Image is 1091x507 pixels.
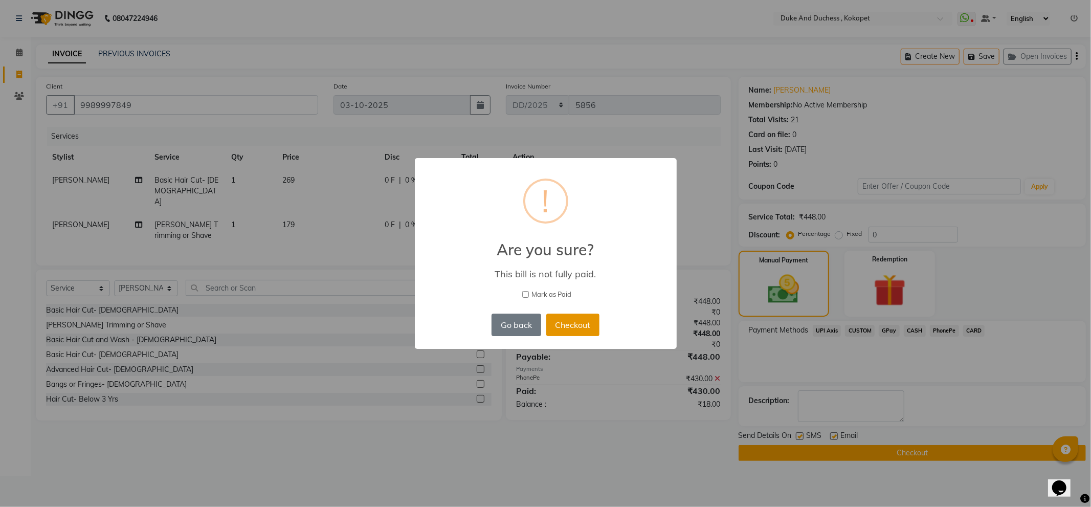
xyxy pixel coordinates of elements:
input: Mark as Paid [522,291,529,298]
div: This bill is not fully paid. [429,268,661,280]
span: Mark as Paid [531,290,571,300]
div: ! [542,181,549,222]
button: Checkout [546,314,599,336]
button: Go back [492,314,541,336]
h2: Are you sure? [415,228,677,259]
iframe: chat widget [1048,466,1081,497]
